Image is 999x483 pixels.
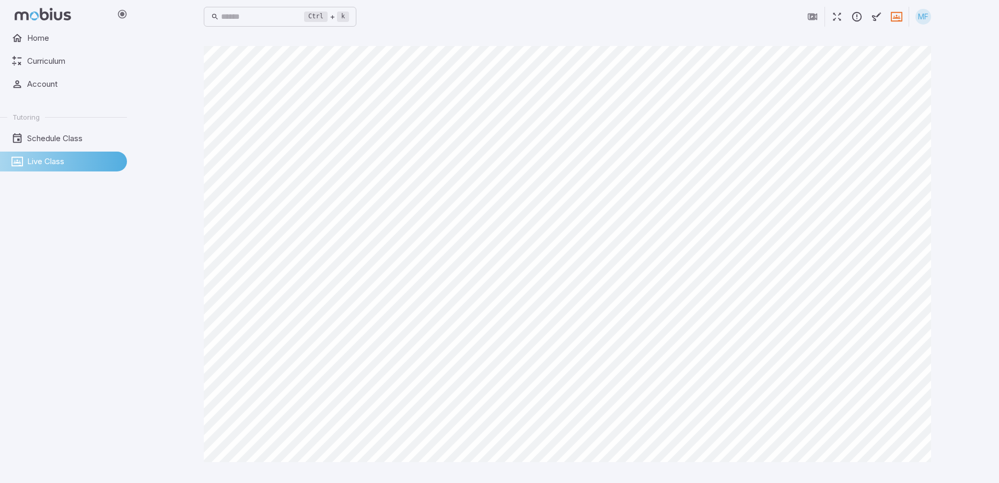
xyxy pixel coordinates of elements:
button: Start Drawing on Questions [867,7,887,27]
kbd: k [337,11,349,22]
button: Report an Issue [847,7,867,27]
span: Home [27,32,120,44]
button: Fullscreen Game [827,7,847,27]
button: Join in Zoom Client [803,7,822,27]
span: Tutoring [13,112,40,122]
span: Live Class [27,156,120,167]
div: MF [915,9,931,25]
span: Curriculum [27,55,120,67]
kbd: Ctrl [304,11,328,22]
div: + [304,10,349,23]
span: Account [27,78,120,90]
span: Schedule Class [27,133,120,144]
button: Join Session now! [887,7,907,27]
